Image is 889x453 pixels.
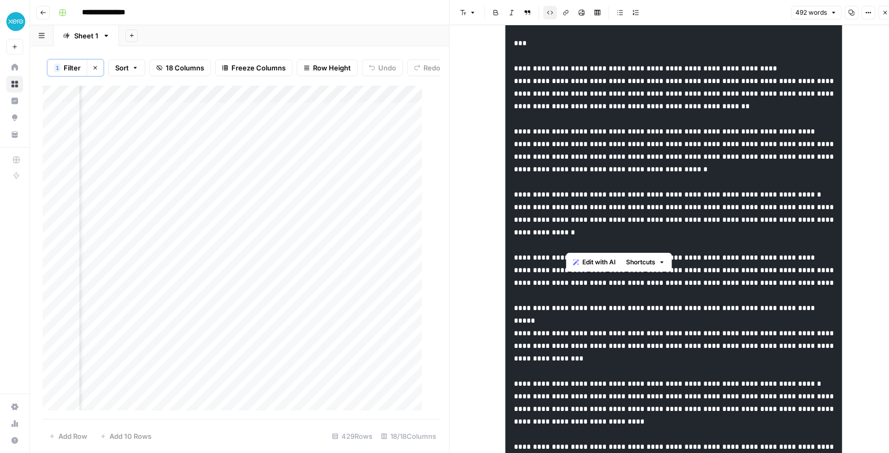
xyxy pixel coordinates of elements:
[622,255,669,269] button: Shortcuts
[108,59,145,76] button: Sort
[377,428,440,445] div: 18/18 Columns
[791,6,841,19] button: 492 words
[6,8,23,35] button: Workspace: XeroOps
[6,432,23,449] button: Help + Support
[362,59,403,76] button: Undo
[328,428,377,445] div: 429 Rows
[54,25,119,46] a: Sheet 1
[313,63,351,73] span: Row Height
[6,92,23,109] a: Insights
[6,12,25,31] img: XeroOps Logo
[407,59,447,76] button: Redo
[56,64,59,72] span: 1
[6,76,23,92] a: Browse
[297,59,358,76] button: Row Height
[6,415,23,432] a: Usage
[423,63,440,73] span: Redo
[569,255,620,269] button: Edit with AI
[6,109,23,126] a: Opportunities
[94,428,158,445] button: Add 10 Rows
[6,59,23,76] a: Home
[215,59,292,76] button: Freeze Columns
[115,63,129,73] span: Sort
[795,8,827,17] span: 492 words
[109,431,151,441] span: Add 10 Rows
[6,126,23,143] a: Your Data
[582,258,615,267] span: Edit with AI
[74,30,98,41] div: Sheet 1
[378,63,396,73] span: Undo
[64,63,80,73] span: Filter
[149,59,211,76] button: 18 Columns
[54,64,60,72] div: 1
[58,431,87,441] span: Add Row
[231,63,286,73] span: Freeze Columns
[43,428,94,445] button: Add Row
[166,63,204,73] span: 18 Columns
[47,59,87,76] button: 1Filter
[626,258,655,267] span: Shortcuts
[6,398,23,415] a: Settings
